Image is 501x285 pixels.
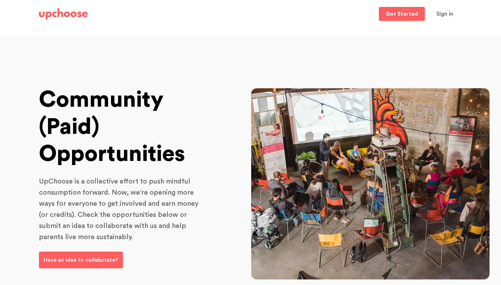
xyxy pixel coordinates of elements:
[39,252,123,268] a: Have an idea to collaborate?
[379,7,425,21] a: Get Started
[39,176,206,243] p: UpChoose is a collective effort to push mindful consumption forward. Now, we're opening more ways...
[39,8,88,19] img: UpChoose
[39,89,185,165] span: Community (Paid) Opportunities
[428,7,462,21] button: Sign in
[39,7,88,21] a: UpChoose
[436,11,453,17] span: Sign in
[43,256,118,264] p: Have an idea to collaborate?
[385,11,418,17] p: Get Started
